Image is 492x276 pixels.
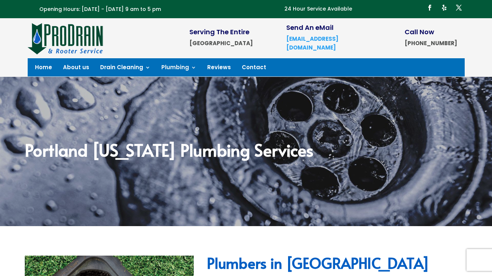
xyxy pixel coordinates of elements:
[35,65,52,73] a: Home
[63,65,89,73] a: About us
[405,39,457,47] strong: [PHONE_NUMBER]
[161,65,196,73] a: Plumbing
[28,22,104,55] img: site-logo-100h
[207,65,231,73] a: Reviews
[189,39,253,47] strong: [GEOGRAPHIC_DATA]
[284,5,352,13] p: 24 Hour Service Available
[453,2,465,13] a: Follow on X
[405,27,434,36] span: Call Now
[242,65,266,73] a: Contact
[207,256,467,274] h2: Plumbers in [GEOGRAPHIC_DATA]
[189,27,249,36] span: Serving The Entire
[286,35,338,51] a: [EMAIL_ADDRESS][DOMAIN_NAME]
[100,65,150,73] a: Drain Cleaning
[424,2,436,13] a: Follow on Facebook
[438,2,450,13] a: Follow on Yelp
[286,23,334,32] span: Send An eMail
[39,5,161,13] span: Opening Hours: [DATE] - [DATE] 9 am to 5 pm
[25,141,468,162] h2: Portland [US_STATE] Plumbing Services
